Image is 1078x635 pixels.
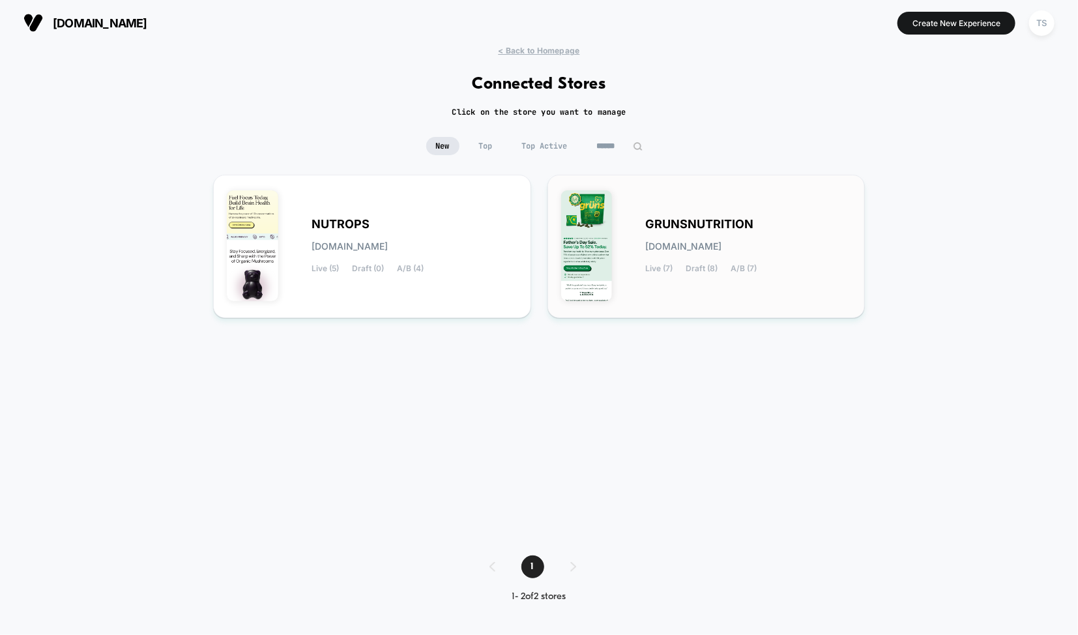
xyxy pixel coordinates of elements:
span: [DOMAIN_NAME] [312,242,388,251]
button: TS [1025,10,1058,37]
span: GRUNSNUTRITION [646,220,754,229]
span: Draft (8) [686,264,718,273]
span: A/B (4) [397,264,424,273]
div: TS [1029,10,1055,36]
div: 1 - 2 of 2 stores [476,591,602,602]
button: Create New Experience [897,12,1015,35]
span: [DOMAIN_NAME] [53,16,147,30]
span: Top [469,137,503,155]
h2: Click on the store you want to manage [452,107,626,117]
span: Live (5) [312,264,339,273]
span: < Back to Homepage [498,46,579,55]
img: GRUNSNUTRITION [561,190,613,301]
span: New [426,137,459,155]
img: edit [633,141,643,151]
span: Live (7) [646,264,673,273]
span: 1 [521,555,544,578]
span: Draft (0) [352,264,384,273]
span: [DOMAIN_NAME] [646,242,722,251]
h1: Connected Stores [473,75,606,94]
img: Visually logo [23,13,43,33]
span: A/B (7) [731,264,757,273]
img: NUTROPS [227,190,278,301]
span: NUTROPS [312,220,370,229]
span: Top Active [512,137,577,155]
button: [DOMAIN_NAME] [20,12,151,33]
